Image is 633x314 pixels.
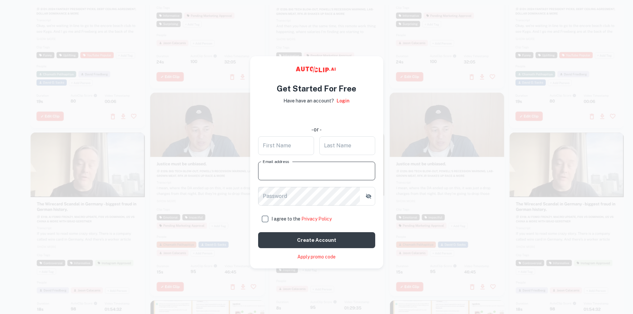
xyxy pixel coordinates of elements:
iframe: “使用 Google 账号登录”按钮 [255,109,378,124]
a: Privacy Policy [301,216,332,222]
button: Create account [258,232,375,248]
a: Login [337,97,350,104]
h4: Get Started For Free [277,82,356,94]
a: Apply promo code [297,253,336,260]
label: Email address [263,159,289,164]
p: Have have an account? [283,97,334,104]
span: I agree to the [271,216,332,222]
div: - or - [258,126,375,134]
